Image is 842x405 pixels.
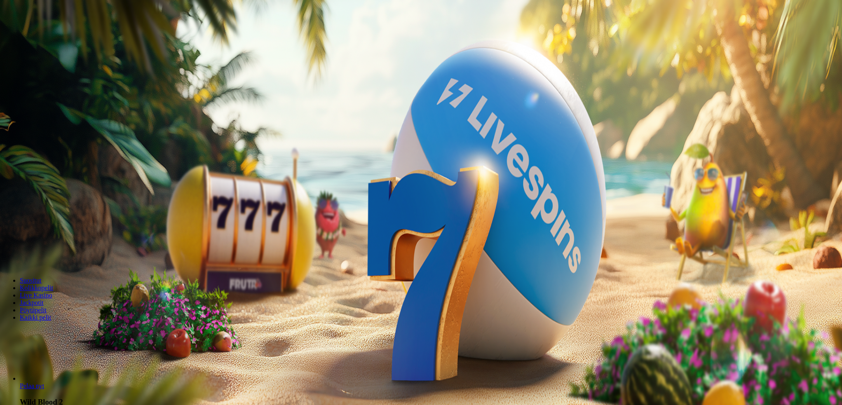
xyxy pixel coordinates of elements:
[20,382,44,389] span: Pelaa nyt
[20,314,51,321] a: Kaikki pelit
[20,277,41,284] a: Suositut
[3,263,839,321] nav: Lobby
[20,382,44,389] a: Wild Blood 2
[20,299,44,306] a: Jackpotit
[20,292,52,299] a: Live Kasino
[20,307,47,314] a: Pöytäpelit
[20,284,53,291] a: Kolikkopelit
[3,263,839,337] header: Lobby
